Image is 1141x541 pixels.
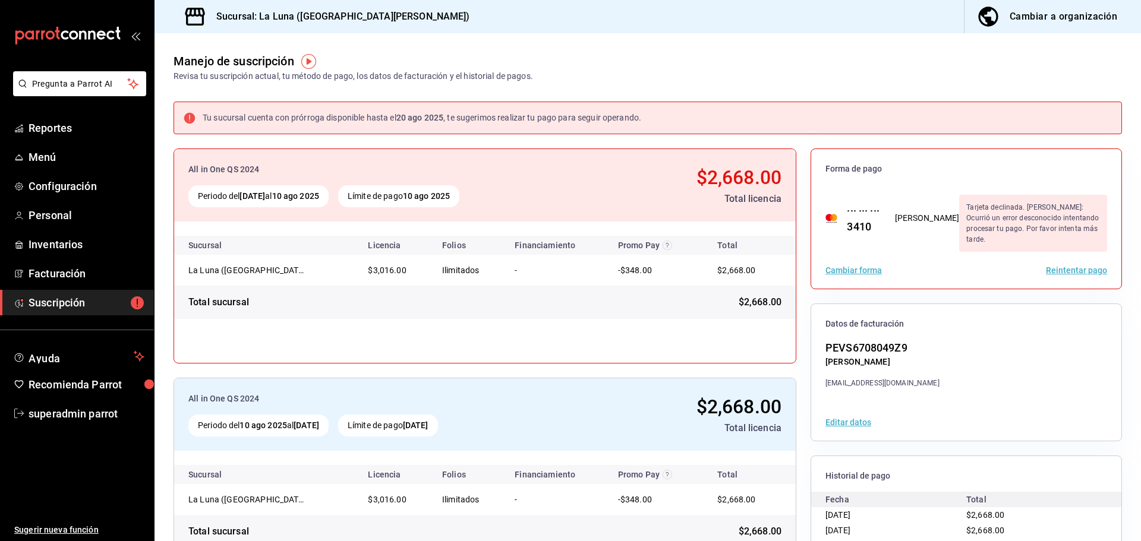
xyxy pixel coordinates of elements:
span: $2,668.00 [717,265,755,275]
div: Fecha [825,492,966,507]
span: $2,668.00 [717,495,755,504]
div: Límite de pago [338,415,438,436]
div: Manejo de suscripción [174,52,294,70]
strong: 10 ago 2025 [403,191,450,201]
strong: 10 ago 2025 [239,420,286,430]
span: $2,668.00 [739,295,781,309]
strong: [DATE] [403,420,428,430]
th: Folios [433,236,505,255]
span: Suscripción [29,295,144,311]
div: La Luna (San Pedro) [188,493,307,505]
button: Reintentar pago [1046,266,1107,274]
strong: 20 ago 2025 [396,113,443,122]
td: - [505,255,608,286]
div: La Luna ([GEOGRAPHIC_DATA][PERSON_NAME]) [188,493,307,505]
span: $3,016.00 [368,265,406,275]
td: Ilimitados [433,255,505,286]
button: Pregunta a Parrot AI [13,71,146,96]
th: Licencia [358,236,433,255]
span: Reportes [29,120,144,136]
div: All in One QS 2024 [188,393,562,405]
div: All in One QS 2024 [188,163,573,176]
span: superadmin parrot [29,406,144,422]
span: $2,668.00 [739,524,781,539]
div: Límite de pago [338,185,459,207]
span: $2,668.00 [696,396,781,418]
span: $2,668.00 [966,510,1004,520]
h3: Sucursal: La Luna ([GEOGRAPHIC_DATA][PERSON_NAME]) [207,10,470,24]
div: PEVS6708049Z9 [825,340,940,356]
svg: Recibe un descuento en el costo de tu membresía al cubrir 80% de tus transacciones realizadas con... [663,241,672,250]
strong: 10 ago 2025 [272,191,319,201]
div: Total [966,492,1107,507]
span: Configuración [29,178,144,194]
div: ··· ··· ··· 3410 [837,203,880,235]
div: [PERSON_NAME] [825,356,940,368]
span: Historial de pago [825,470,1107,482]
div: Total licencia [583,192,781,206]
button: open_drawer_menu [131,31,140,40]
span: Sugerir nueva función [14,524,144,536]
div: La Luna ([GEOGRAPHIC_DATA][PERSON_NAME]) [188,264,307,276]
div: Sucursal [188,470,254,479]
span: Inventarios [29,236,144,252]
span: $2,668.00 [696,166,781,189]
span: Pregunta a Parrot AI [32,78,128,90]
div: Periodo del al [188,185,329,207]
span: Ayuda [29,349,129,363]
span: Datos de facturación [825,318,1107,330]
strong: [DATE] [294,420,319,430]
div: Tu sucursal cuenta con prórroga disponible hasta el , te sugerimos realizar tu pago para seguir o... [203,112,641,124]
td: - [505,484,608,515]
svg: Recibe un descuento en el costo de tu membresía al cubrir 80% de tus transacciones realizadas con... [663,470,672,479]
strong: [DATE] [239,191,265,201]
div: Sucursal [188,241,254,250]
span: Facturación [29,265,144,281]
span: -$348.00 [618,495,652,504]
span: $2,668.00 [966,526,1004,535]
div: La Luna (San Pedro) [188,264,307,276]
span: $3,016.00 [368,495,406,504]
div: Revisa tu suscripción actual, tu método de pago, los datos de facturación y el historial de pagos. [174,70,533,83]
div: Promo Pay [618,241,694,250]
td: Ilimitados [433,484,505,515]
div: Total licencia [572,421,781,435]
th: Financiamiento [505,465,608,484]
div: Tarjeta declinada. [PERSON_NAME]: Ocurrió un error desconocido intentando procesar tu pago. Por f... [959,195,1107,252]
button: Editar datos [825,418,871,426]
th: Total [703,465,796,484]
span: Recomienda Parrot [29,377,144,393]
img: Tooltip marker [301,54,316,69]
div: [PERSON_NAME] [895,212,960,224]
span: Personal [29,207,144,223]
div: Total sucursal [188,524,249,539]
th: Financiamiento [505,236,608,255]
div: Promo Pay [618,470,694,479]
span: Menú [29,149,144,165]
div: Periodo del al [188,415,329,436]
button: Cambiar forma [825,266,882,274]
div: [DATE] [825,523,966,538]
div: [EMAIL_ADDRESS][DOMAIN_NAME] [825,378,940,388]
th: Licencia [358,465,433,484]
div: Cambiar a organización [1010,8,1117,25]
div: [DATE] [825,507,966,523]
th: Total [703,236,796,255]
div: Total sucursal [188,295,249,309]
th: Folios [433,465,505,484]
span: -$348.00 [618,265,652,275]
span: Forma de pago [825,163,1107,175]
a: Pregunta a Parrot AI [8,86,146,99]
